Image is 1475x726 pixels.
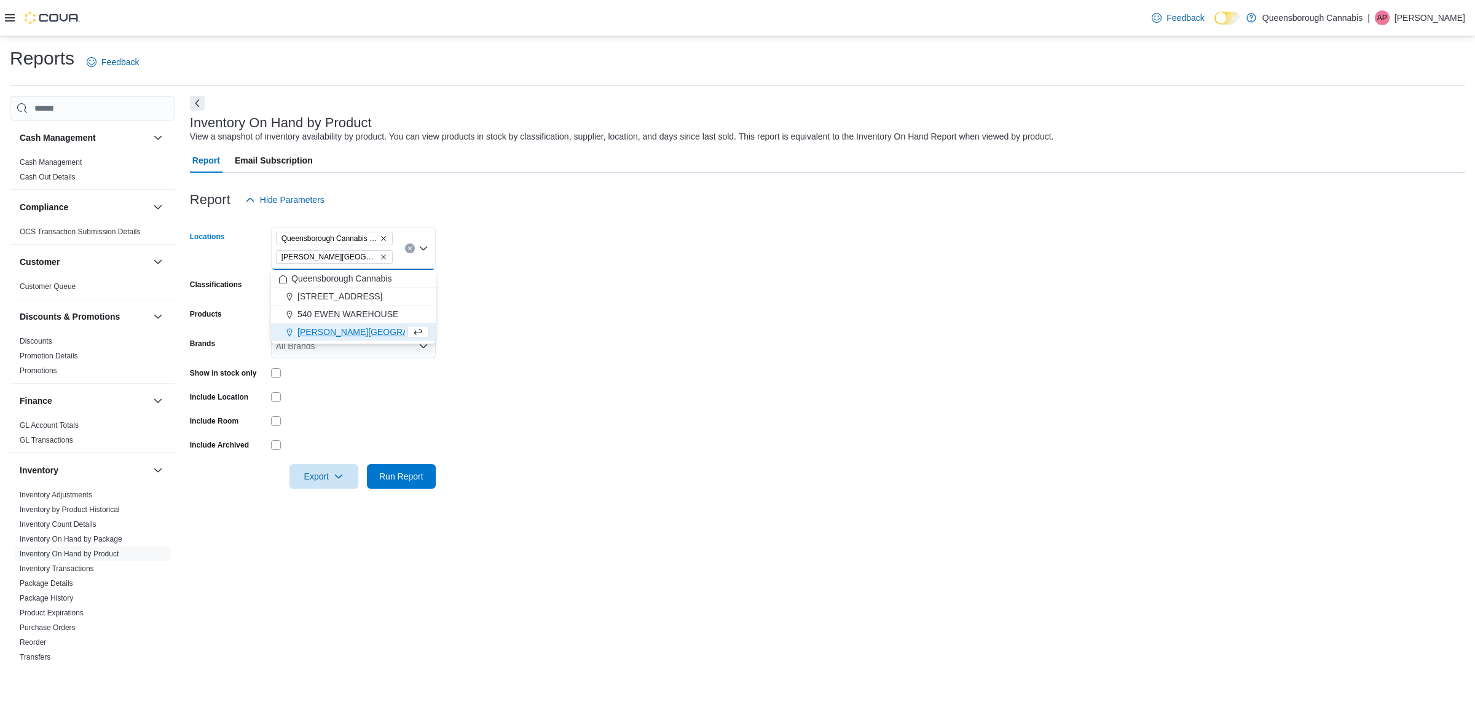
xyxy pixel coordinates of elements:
a: Inventory by Product Historical [20,505,120,514]
a: Package History [20,594,73,602]
label: Locations [190,232,225,242]
button: Cash Management [20,132,148,144]
button: [STREET_ADDRESS] [271,288,436,306]
label: Include Location [190,392,248,402]
span: Product Expirations [20,608,84,618]
div: Inventory [10,487,175,669]
a: GL Account Totals [20,421,79,430]
span: Package Details [20,578,73,588]
div: Customer [10,279,175,299]
span: Queensborough Cannabis [291,272,391,285]
label: Brands [190,339,215,349]
div: Cash Management [10,155,175,189]
button: 540 EWEN WAREHOUSE [271,306,436,323]
span: AP [1377,10,1387,25]
label: Classifications [190,280,242,290]
h3: Report [190,192,230,207]
a: Cash Out Details [20,173,76,181]
button: Customer [20,256,148,268]
span: GL Account Totals [20,420,79,430]
a: Product Expirations [20,609,84,617]
button: Compliance [151,200,165,215]
a: Promotions [20,366,57,375]
button: Discounts & Promotions [151,309,165,324]
div: Choose from the following options [271,270,436,341]
a: Inventory On Hand by Product [20,550,119,558]
button: Cash Management [151,130,165,145]
button: Discounts & Promotions [20,310,148,323]
button: Hide Parameters [240,187,329,212]
a: Feedback [82,50,144,74]
span: Feedback [101,56,139,68]
a: OCS Transaction Submission Details [20,227,141,236]
span: Report [192,148,220,173]
div: View a snapshot of inventory availability by product. You can view products in stock by classific... [190,130,1054,143]
button: Queensborough Cannabis [271,270,436,288]
span: Promotion Details [20,351,78,361]
label: Include Archived [190,440,249,450]
span: Hide Parameters [260,194,324,206]
a: Discounts [20,337,52,345]
h3: Finance [20,395,52,407]
button: Export [289,464,358,489]
span: Purchase Orders [20,623,76,633]
span: Transfers [20,652,50,662]
button: Inventory [20,464,148,476]
span: Inventory Adjustments [20,490,92,500]
span: Run Report [379,470,423,483]
div: Finance [10,418,175,452]
h3: Inventory [20,464,58,476]
span: [PERSON_NAME][GEOGRAPHIC_DATA] [281,251,377,263]
button: Remove Scott 72 Centre from selection in this group [380,253,387,261]
span: Package History [20,593,73,603]
h3: Cash Management [20,132,96,144]
h3: Customer [20,256,60,268]
h3: Discounts & Promotions [20,310,120,323]
p: | [1367,10,1370,25]
button: Finance [151,393,165,408]
p: [PERSON_NAME] [1394,10,1465,25]
span: Queensborough Cannabis Co [281,232,377,245]
h1: Reports [10,46,74,71]
span: Inventory On Hand by Package [20,534,122,544]
span: Cash Out Details [20,172,76,182]
button: [PERSON_NAME][GEOGRAPHIC_DATA] [271,323,436,341]
span: Scott 72 Centre [276,250,393,264]
div: Compliance [10,224,175,244]
label: Products [190,309,222,319]
a: Customer Queue [20,282,76,291]
button: Compliance [20,201,148,213]
span: Inventory Count Details [20,519,96,529]
p: Queensborough Cannabis [1262,10,1363,25]
input: Dark Mode [1214,12,1240,25]
a: Package Details [20,579,73,588]
span: [STREET_ADDRESS] [297,290,382,302]
a: Cash Management [20,158,82,167]
button: Clear input [405,243,415,253]
span: Queensborough Cannabis Co [276,232,393,245]
span: Feedback [1166,12,1204,24]
a: Inventory Adjustments [20,491,92,499]
a: Inventory On Hand by Package [20,535,122,543]
span: Discounts [20,336,52,346]
img: Cova [25,12,80,24]
span: Inventory On Hand by Product [20,549,119,559]
span: GL Transactions [20,435,73,445]
button: Next [190,96,205,111]
a: GL Transactions [20,436,73,444]
span: 540 EWEN WAREHOUSE [297,308,398,320]
a: Inventory Count Details [20,520,96,529]
span: [PERSON_NAME][GEOGRAPHIC_DATA] [297,326,458,338]
a: Purchase Orders [20,623,76,632]
button: Remove Queensborough Cannabis Co from selection in this group [380,235,387,242]
a: Promotion Details [20,352,78,360]
a: Feedback [1147,6,1209,30]
span: Reorder [20,637,46,647]
button: Customer [151,254,165,269]
button: Inventory [151,463,165,478]
span: Promotions [20,366,57,376]
span: Export [297,464,351,489]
